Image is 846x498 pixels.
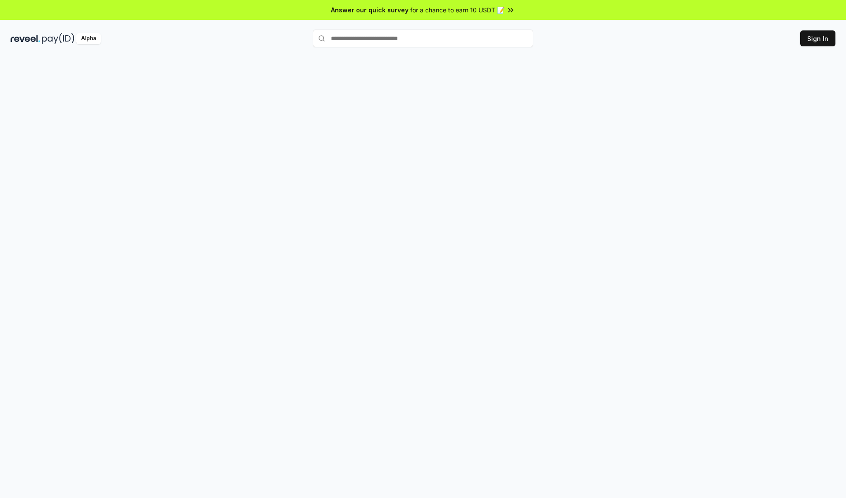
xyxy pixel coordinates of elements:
img: pay_id [42,33,74,44]
button: Sign In [800,30,835,46]
span: Answer our quick survey [331,5,408,15]
div: Alpha [76,33,101,44]
img: reveel_dark [11,33,40,44]
span: for a chance to earn 10 USDT 📝 [410,5,505,15]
